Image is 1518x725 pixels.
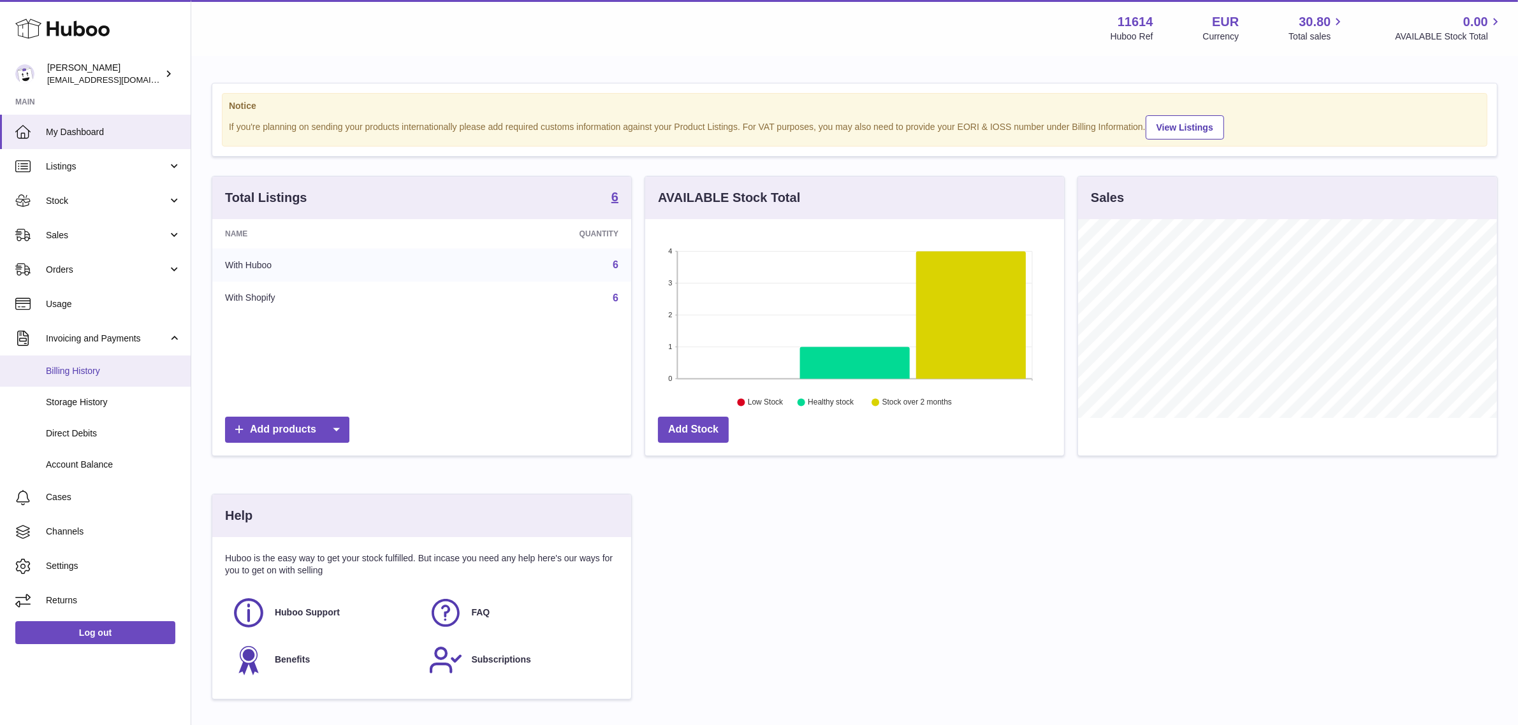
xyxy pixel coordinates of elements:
span: My Dashboard [46,126,181,138]
a: 6 [613,259,618,270]
div: Currency [1203,31,1239,43]
th: Name [212,219,438,248]
div: Huboo Ref [1111,31,1153,43]
span: Direct Debits [46,427,181,440]
td: With Shopify [212,282,438,315]
text: 0 [668,375,672,382]
span: Returns [46,594,181,607]
span: Usage [46,298,181,310]
h3: Sales [1091,189,1124,206]
text: 4 [668,247,672,255]
span: 0.00 [1463,13,1488,31]
a: View Listings [1146,115,1224,140]
span: AVAILABLE Stock Total [1395,31,1503,43]
text: 1 [668,343,672,350]
span: 30.80 [1299,13,1331,31]
a: Benefits [231,643,416,677]
td: With Huboo [212,248,438,282]
span: Listings [46,161,168,173]
div: If you're planning on sending your products internationally please add required customs informati... [229,113,1480,140]
span: FAQ [472,607,490,619]
strong: 11614 [1118,13,1153,31]
strong: Notice [229,100,1480,112]
strong: 6 [611,190,618,203]
th: Quantity [438,219,631,248]
a: 30.80 Total sales [1288,13,1345,43]
text: Low Stock [748,398,784,407]
span: Invoicing and Payments [46,333,168,345]
span: Huboo Support [275,607,340,619]
a: 6 [611,190,618,206]
span: Total sales [1288,31,1345,43]
span: [EMAIL_ADDRESS][DOMAIN_NAME] [47,75,187,85]
span: Account Balance [46,459,181,471]
span: Benefits [275,654,310,666]
p: Huboo is the easy way to get your stock fulfilled. But incase you need any help here's our ways f... [225,552,618,577]
h3: Help [225,507,252,524]
a: Add Stock [658,417,729,443]
h3: AVAILABLE Stock Total [658,189,800,206]
span: Sales [46,229,168,241]
a: Log out [15,621,175,644]
text: Healthy stock [808,398,854,407]
span: Stock [46,195,168,207]
span: Cases [46,491,181,503]
a: FAQ [428,596,613,630]
h3: Total Listings [225,189,307,206]
span: Storage History [46,396,181,408]
a: 6 [613,292,618,303]
a: Subscriptions [428,643,613,677]
img: internalAdmin-11614@internal.huboo.com [15,64,34,83]
a: 0.00 AVAILABLE Stock Total [1395,13,1503,43]
span: Subscriptions [472,654,531,666]
text: Stock over 2 months [882,398,952,407]
div: [PERSON_NAME] [47,62,162,86]
span: Settings [46,560,181,572]
text: 2 [668,311,672,319]
span: Orders [46,264,168,276]
a: Huboo Support [231,596,416,630]
span: Channels [46,526,181,538]
strong: EUR [1212,13,1239,31]
a: Add products [225,417,349,443]
span: Billing History [46,365,181,377]
text: 3 [668,279,672,287]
